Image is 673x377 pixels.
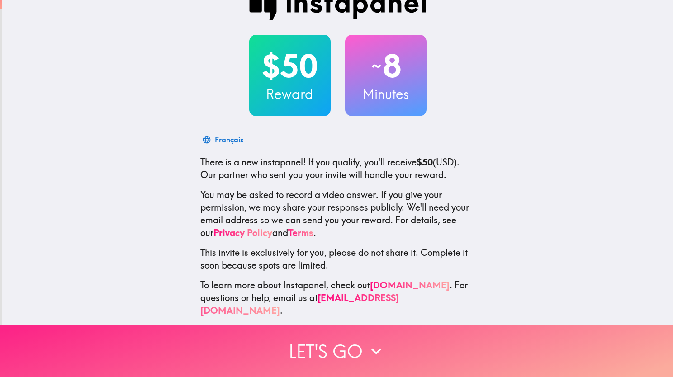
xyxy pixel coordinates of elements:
[200,156,475,181] p: If you qualify, you'll receive (USD) . Our partner who sent you your invite will handle your reward.
[200,279,475,317] p: To learn more about Instapanel, check out . For questions or help, email us at .
[288,227,313,238] a: Terms
[200,131,247,149] button: Français
[200,292,399,316] a: [EMAIL_ADDRESS][DOMAIN_NAME]
[249,47,331,85] h2: $50
[345,85,427,104] h3: Minutes
[200,188,475,239] p: You may be asked to record a video answer. If you give your permission, we may share your respons...
[200,156,306,168] span: There is a new instapanel!
[370,279,450,291] a: [DOMAIN_NAME]
[249,85,331,104] h3: Reward
[215,133,243,146] div: Français
[200,246,475,272] p: This invite is exclusively for you, please do not share it. Complete it soon because spots are li...
[417,156,433,168] b: $50
[213,227,272,238] a: Privacy Policy
[370,52,383,80] span: ~
[345,47,427,85] h2: 8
